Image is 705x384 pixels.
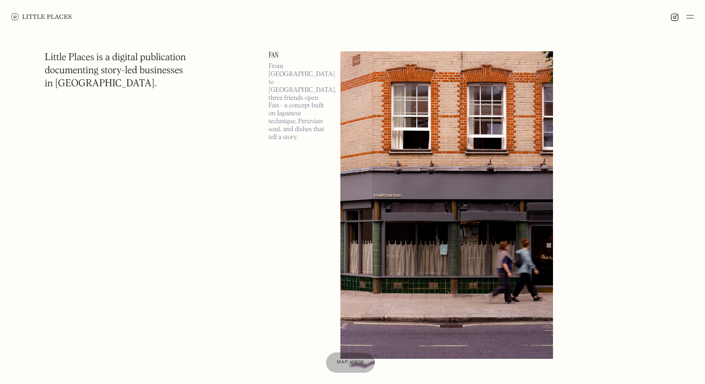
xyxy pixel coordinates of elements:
[340,51,553,358] img: Fan
[269,63,329,141] p: From [GEOGRAPHIC_DATA] to [GEOGRAPHIC_DATA], three friends open Fan - a concept built on Japanese...
[45,51,186,91] h1: Little Places is a digital publication documenting story-led businesses in [GEOGRAPHIC_DATA].
[269,51,329,59] a: Fan
[326,352,375,373] a: Map view
[337,360,364,365] span: Map view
